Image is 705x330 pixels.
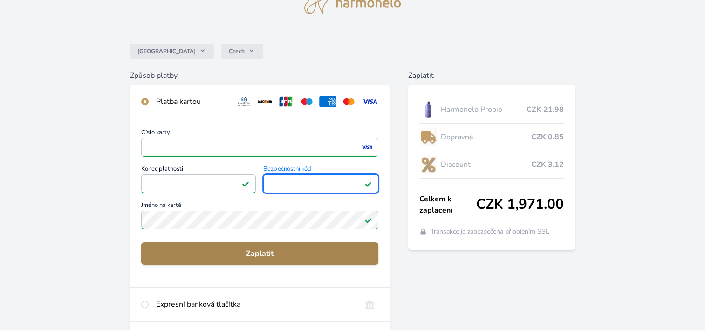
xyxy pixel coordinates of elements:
iframe: Iframe pro bezpečnostní kód [267,177,374,190]
span: Discount [441,159,528,170]
img: Platné pole [242,180,249,187]
span: CZK 0.85 [531,131,564,143]
img: onlineBanking_CZ.svg [361,299,378,310]
span: Harmonelo Probio [441,104,527,115]
img: mc.svg [340,96,357,107]
span: -CZK 3.12 [528,159,564,170]
button: [GEOGRAPHIC_DATA] [130,44,214,59]
span: Konec platnosti [141,166,256,174]
span: Czech [229,48,245,55]
span: Transakce je zabezpečena připojením SSL [431,227,549,236]
img: visa [361,143,373,151]
button: Zaplatit [141,242,378,265]
iframe: Iframe pro číslo karty [145,141,374,154]
img: discount-lo.png [419,153,437,176]
img: visa.svg [361,96,378,107]
img: Platné pole [364,216,372,224]
span: CZK 21.98 [527,104,564,115]
h6: Způsob platby [130,70,390,81]
button: Czech [221,44,263,59]
span: Jméno na kartě [141,202,378,211]
span: Dopravné [441,131,531,143]
input: Jméno na kartěPlatné pole [141,211,378,229]
span: CZK 1,971.00 [476,196,564,213]
img: diners.svg [236,96,253,107]
img: CLEAN_PROBIO_se_stinem_x-lo.jpg [419,98,437,121]
span: Bezpečnostní kód [263,166,378,174]
span: Zaplatit [149,248,371,259]
img: maestro.svg [298,96,315,107]
img: Platné pole [364,180,372,187]
img: delivery-lo.png [419,125,437,149]
img: discover.svg [256,96,274,107]
iframe: Iframe pro datum vypršení platnosti [145,177,252,190]
h6: Zaplatit [408,70,575,81]
div: Expresní banková tlačítka [156,299,354,310]
span: Číslo karty [141,130,378,138]
span: [GEOGRAPHIC_DATA] [137,48,196,55]
span: Celkem k zaplacení [419,193,476,216]
img: jcb.svg [277,96,294,107]
div: Platba kartou [156,96,228,107]
img: amex.svg [319,96,336,107]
